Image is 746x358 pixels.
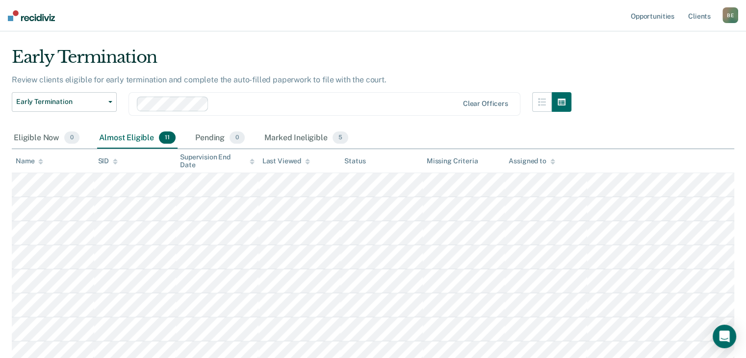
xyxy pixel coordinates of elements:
button: BE [722,7,738,23]
img: Recidiviz [8,10,55,21]
div: Open Intercom Messenger [713,325,736,348]
span: 11 [159,131,176,144]
div: Supervision End Date [180,153,255,170]
div: Eligible Now0 [12,128,81,149]
div: Early Termination [12,47,571,75]
div: Clear officers [463,100,508,108]
div: Pending0 [193,128,247,149]
p: Review clients eligible for early termination and complete the auto-filled paperwork to file with... [12,75,386,84]
div: Almost Eligible11 [97,128,178,149]
div: Missing Criteria [427,157,478,165]
div: Assigned to [509,157,555,165]
div: SID [98,157,118,165]
div: B E [722,7,738,23]
span: 0 [230,131,245,144]
div: Last Viewed [262,157,310,165]
div: Status [344,157,365,165]
span: 0 [64,131,79,144]
div: Marked Ineligible5 [262,128,350,149]
button: Early Termination [12,92,117,112]
span: 5 [333,131,348,144]
span: Early Termination [16,98,104,106]
div: Name [16,157,43,165]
